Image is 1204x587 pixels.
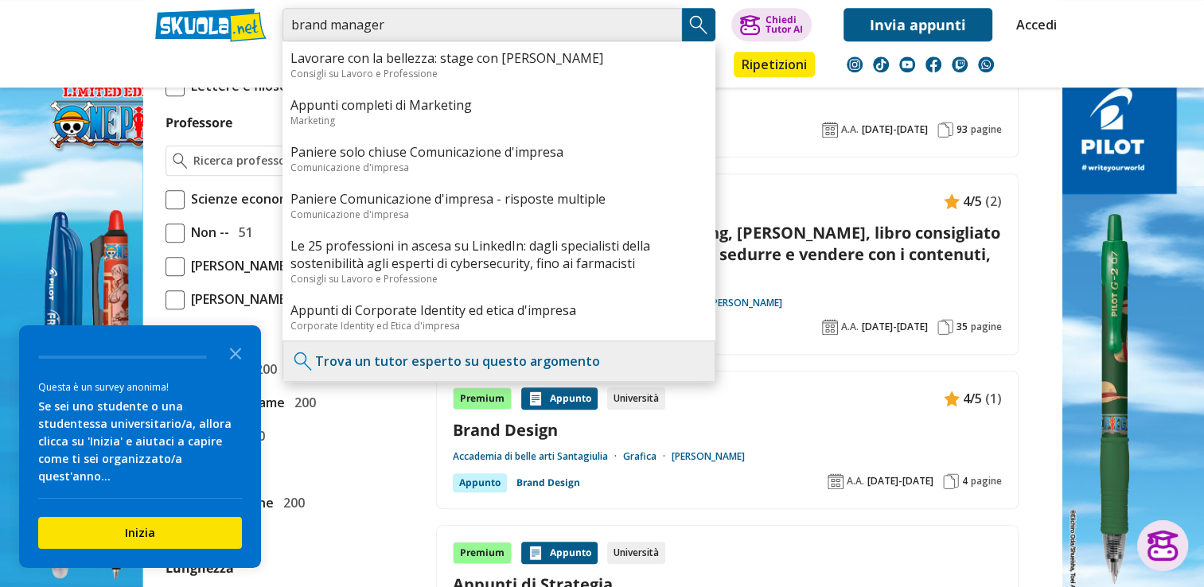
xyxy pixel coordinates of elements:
[1016,8,1050,41] a: Accedi
[185,289,290,309] span: [PERSON_NAME]
[963,191,982,212] span: 4/5
[971,475,1002,488] span: pagine
[232,222,253,243] span: 51
[453,542,512,564] div: Premium
[185,189,346,209] span: Scienze economiche Prof
[38,379,242,395] div: Questa è un survey anonima!
[867,475,933,488] span: [DATE]-[DATE]
[765,15,802,34] div: Chiedi Tutor AI
[38,517,242,549] button: Inizia
[847,475,864,488] span: A.A.
[453,222,1002,287] a: Riassunto esame digital marketing, [PERSON_NAME], libro consigliato Content marketing. Promuovere...
[185,255,290,276] span: [PERSON_NAME]
[290,96,707,114] a: Appunti completi di Marketing
[521,542,598,564] div: Appunto
[899,56,915,72] img: youtube
[173,153,188,169] img: Ricerca professore
[19,325,261,568] div: Survey
[925,56,941,72] img: facebook
[290,319,707,332] div: Corporate Identity ed Etica d'impresa
[290,272,707,286] div: Consigli su Lavoro e Professione
[290,143,707,161] a: Paniere solo chiuse Comunicazione d'impresa
[978,56,994,72] img: WhatsApp
[290,114,707,127] div: Marketing
[963,388,982,409] span: 4/5
[822,319,838,335] img: Anno accademico
[952,56,968,72] img: twitch
[841,123,859,136] span: A.A.
[687,13,711,37] img: Cerca appunti, riassunti o versioni
[528,391,544,406] img: Appunti contenuto
[962,475,968,488] span: 4
[290,161,707,174] div: Comunicazione d'impresa
[166,114,232,131] label: Professore
[943,473,959,489] img: Pagine
[841,321,859,333] span: A.A.
[290,301,707,319] a: Appunti di Corporate Identity ed etica d'impresa
[957,123,968,136] span: 93
[249,359,277,379] span: 200
[38,398,242,485] div: Se sei uno studente o una studentessa universitario/a, allora clicca su 'Inizia' e aiutaci a capi...
[290,67,707,80] div: Consigli su Lavoro e Professione
[521,387,598,410] div: Appunto
[279,52,350,80] a: Appunti
[528,545,544,561] img: Appunti contenuto
[315,352,600,370] a: Trova un tutor esperto su questo argomento
[971,123,1002,136] span: pagine
[291,349,315,373] img: Trova un tutor esperto
[862,123,928,136] span: [DATE]-[DATE]
[623,450,672,463] a: Grafica
[944,391,960,406] img: Appunti contenuto
[709,297,782,309] a: [PERSON_NAME]
[290,237,707,272] a: Le 25 professioni in ascesa su LinkedIn: dagli specialisti della sostenibilità agli esperti di cy...
[453,450,623,463] a: Accademia di belle arti Santagiulia
[734,52,815,77] a: Ripetizioni
[282,8,682,41] input: Cerca appunti, riassunti o versioni
[682,8,715,41] button: Search Button
[166,559,234,577] label: Lunghezza
[672,450,745,463] a: [PERSON_NAME]
[220,336,251,368] button: Close the survey
[847,56,863,72] img: instagram
[937,122,953,138] img: Pagine
[290,49,707,67] a: Lavorare con la bellezza: stage con [PERSON_NAME]
[822,122,838,138] img: Anno accademico
[185,222,229,243] span: Non --
[453,473,507,492] div: Appunto
[828,473,844,489] img: Anno accademico
[516,473,580,492] a: Brand Design
[277,492,305,513] span: 200
[873,56,889,72] img: tiktok
[453,387,512,410] div: Premium
[844,8,992,41] a: Invia appunti
[985,191,1002,212] span: (2)
[288,392,316,413] span: 200
[937,319,953,335] img: Pagine
[985,388,1002,409] span: (1)
[290,208,707,221] div: Comunicazione d'impresa
[957,321,968,333] span: 35
[453,419,1002,441] a: Brand Design
[944,193,960,209] img: Appunti contenuto
[607,387,665,410] div: Università
[862,321,928,333] span: [DATE]-[DATE]
[193,153,387,169] input: Ricerca professore
[290,190,707,208] a: Paniere Comunicazione d'impresa - risposte multiple
[731,8,812,41] button: ChiediTutor AI
[166,526,395,542] a: Mostra tutto (4)
[971,321,1002,333] span: pagine
[607,542,665,564] div: Università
